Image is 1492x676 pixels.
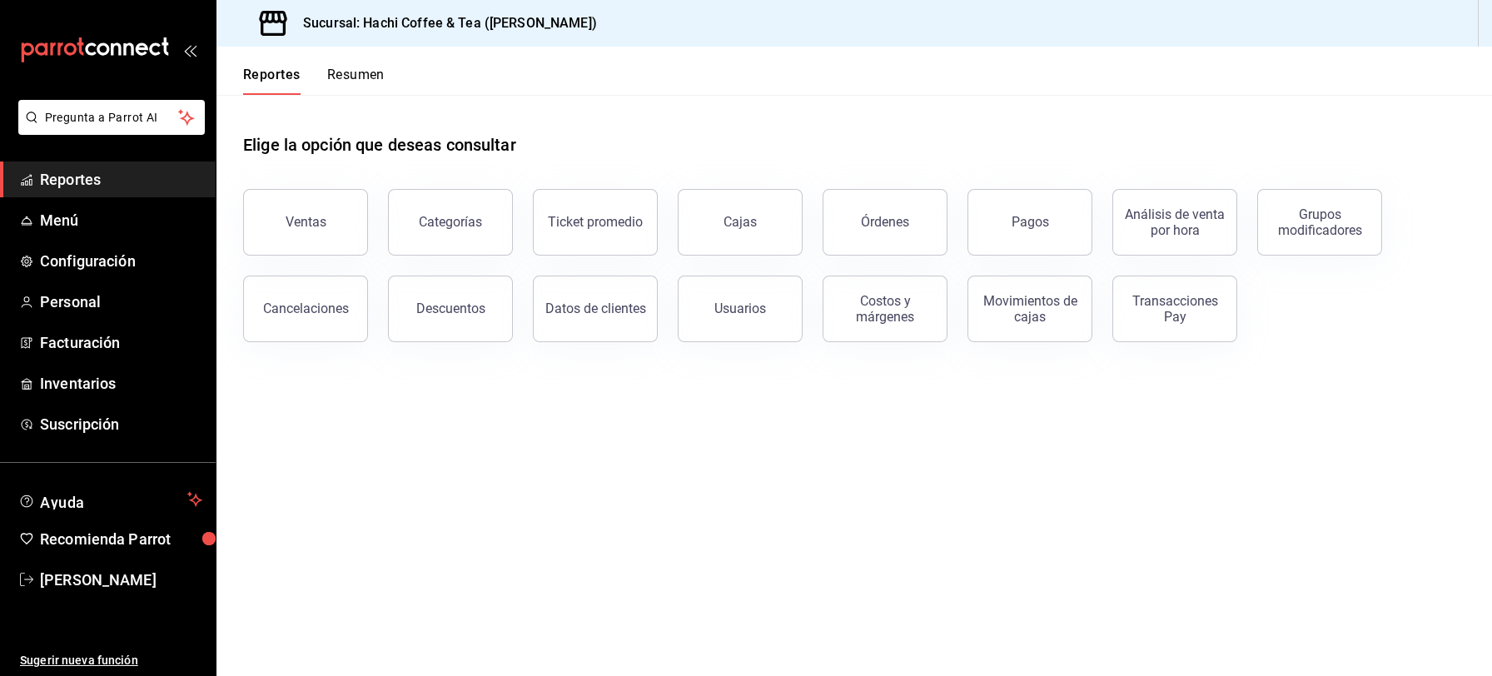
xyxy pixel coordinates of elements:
[40,291,202,313] span: Personal
[40,168,202,191] span: Reportes
[1112,276,1237,342] button: Transacciones Pay
[533,189,658,256] button: Ticket promedio
[40,331,202,354] span: Facturación
[1112,189,1237,256] button: Análisis de venta por hora
[548,214,643,230] div: Ticket promedio
[833,293,937,325] div: Costos y márgenes
[290,13,597,33] h3: Sucursal: Hachi Coffee & Tea ([PERSON_NAME])
[40,250,202,272] span: Configuración
[419,214,482,230] div: Categorías
[45,109,179,127] span: Pregunta a Parrot AI
[40,569,202,591] span: [PERSON_NAME]
[678,189,803,256] button: Cajas
[40,372,202,395] span: Inventarios
[20,652,202,669] span: Sugerir nueva función
[243,132,516,157] h1: Elige la opción que deseas consultar
[40,528,202,550] span: Recomienda Parrot
[243,67,301,95] button: Reportes
[1123,206,1226,238] div: Análisis de venta por hora
[12,121,205,138] a: Pregunta a Parrot AI
[40,490,181,509] span: Ayuda
[861,214,909,230] div: Órdenes
[1257,189,1382,256] button: Grupos modificadores
[18,100,205,135] button: Pregunta a Parrot AI
[388,189,513,256] button: Categorías
[327,67,385,95] button: Resumen
[243,276,368,342] button: Cancelaciones
[40,413,202,435] span: Suscripción
[243,189,368,256] button: Ventas
[243,67,385,95] div: navigation tabs
[183,43,196,57] button: open_drawer_menu
[545,301,646,316] div: Datos de clientes
[967,189,1092,256] button: Pagos
[1123,293,1226,325] div: Transacciones Pay
[967,276,1092,342] button: Movimientos de cajas
[533,276,658,342] button: Datos de clientes
[823,276,947,342] button: Costos y márgenes
[724,214,757,230] div: Cajas
[416,301,485,316] div: Descuentos
[40,209,202,231] span: Menú
[978,293,1082,325] div: Movimientos de cajas
[714,301,766,316] div: Usuarios
[286,214,326,230] div: Ventas
[388,276,513,342] button: Descuentos
[263,301,349,316] div: Cancelaciones
[1012,214,1049,230] div: Pagos
[823,189,947,256] button: Órdenes
[1268,206,1371,238] div: Grupos modificadores
[678,276,803,342] button: Usuarios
